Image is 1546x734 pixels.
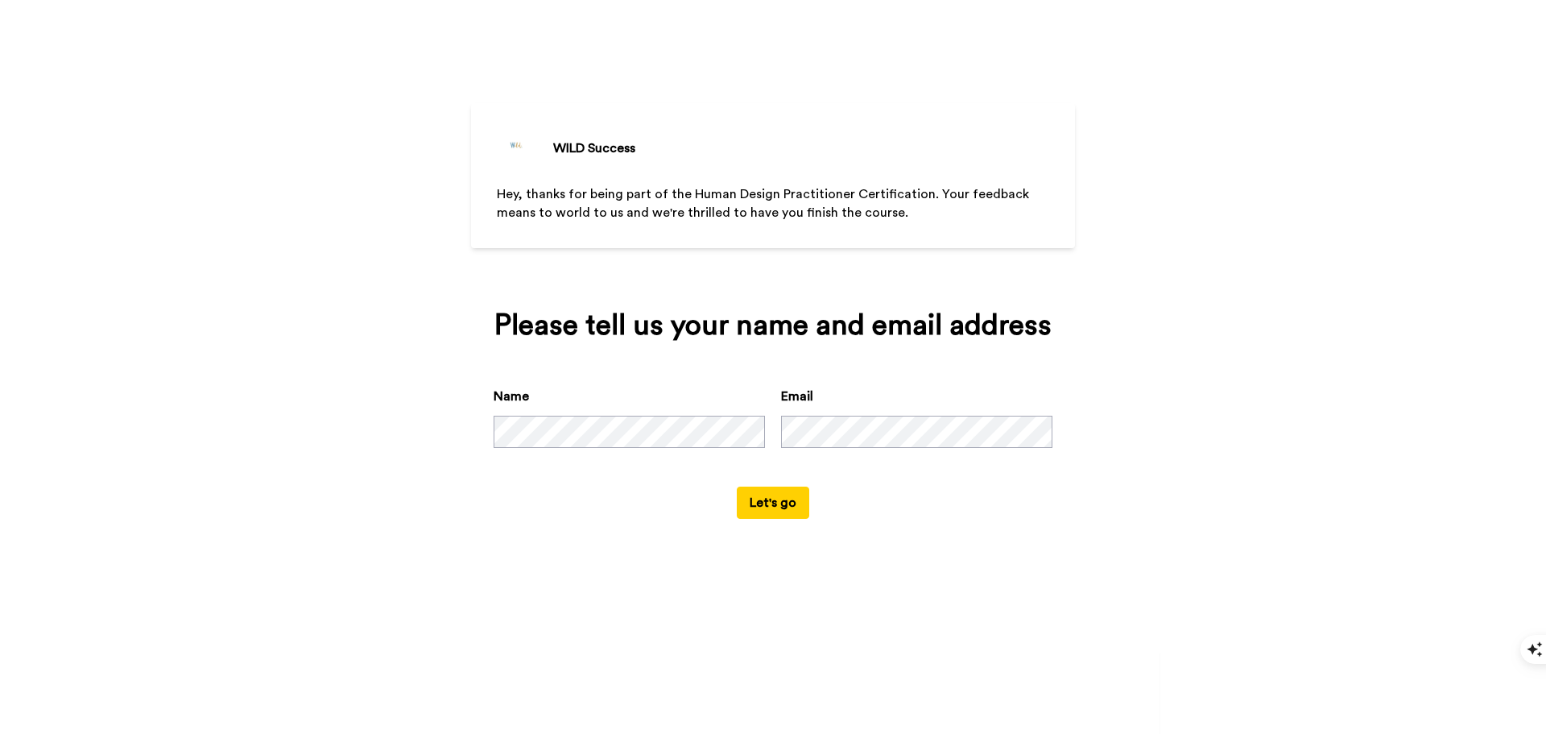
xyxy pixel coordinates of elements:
[497,188,1032,219] span: Hey, thanks for being part of the Human Design Practitioner Certification. Your feedback means to...
[553,139,635,158] div: WILD Success
[494,309,1052,342] div: Please tell us your name and email address
[494,387,529,406] label: Name
[737,487,809,519] button: Let's go
[781,387,813,406] label: Email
